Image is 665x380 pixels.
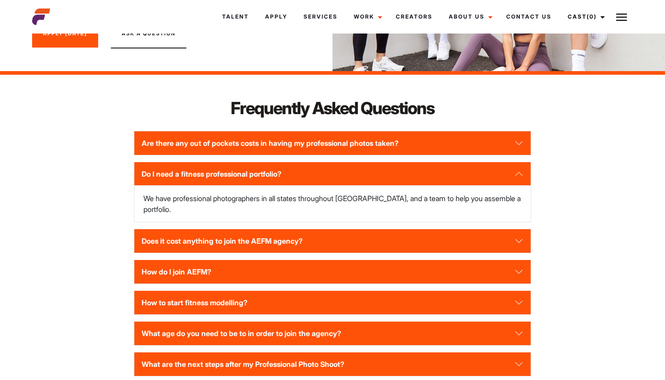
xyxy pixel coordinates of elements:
img: cropped-aefm-brand-fav-22-square.png [32,8,50,26]
a: Apply [DATE] [32,20,98,48]
span: (0) [587,13,597,20]
button: How do I join AEFM? [134,260,531,284]
a: Contact Us [498,5,560,29]
button: What are the next steps after my Professional Photo Shoot? [134,352,531,376]
a: Cast(0) [560,5,610,29]
button: Does it cost anything to join the AEFM agency? [134,229,531,253]
a: Apply [257,5,295,29]
button: How to start fitness modelling? [134,291,531,314]
a: About Us [441,5,498,29]
a: Talent [214,5,257,29]
a: Work [346,5,388,29]
a: Services [295,5,346,29]
img: Burger icon [616,12,627,23]
button: Are there any out of pockets costs in having my professional photos taken? [134,131,531,155]
button: What age do you need to be to in order to join the agency? [134,322,531,345]
p: We have professional photographers in all states throughout [GEOGRAPHIC_DATA], and a team to help... [143,193,522,215]
button: Ask A Question [111,20,186,49]
a: Creators [388,5,441,29]
button: Do I need a fitness professional portfolio? [134,162,531,186]
h2: Frequently Asked Questions [134,96,531,120]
